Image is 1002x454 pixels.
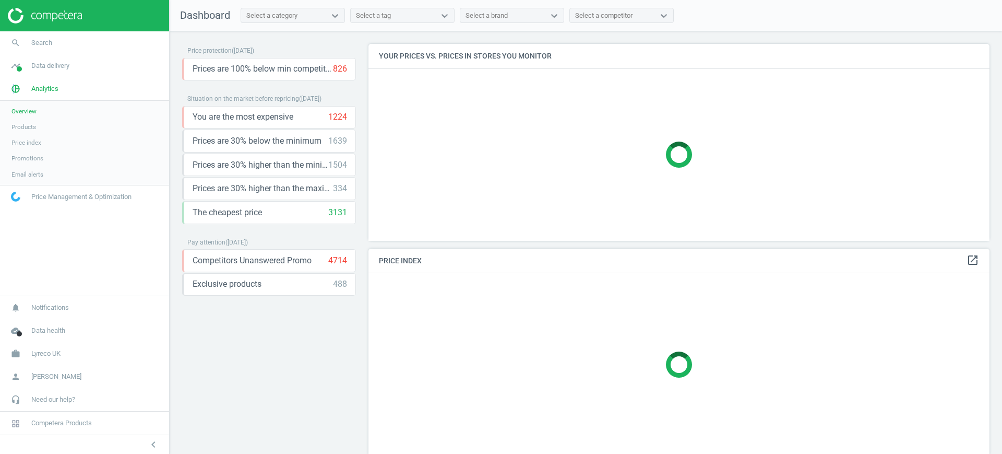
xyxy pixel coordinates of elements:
[31,418,92,428] span: Competera Products
[31,372,81,381] span: [PERSON_NAME]
[6,79,26,99] i: pie_chart_outlined
[193,63,333,75] span: Prices are 100% below min competitor
[6,367,26,387] i: person
[368,249,989,273] h4: Price Index
[6,56,26,76] i: timeline
[31,38,52,48] span: Search
[328,207,347,218] div: 3131
[193,183,333,194] span: Prices are 30% higher than the maximal
[187,47,232,54] span: Price protection
[333,63,347,75] div: 826
[328,255,347,266] div: 4714
[6,298,26,318] i: notifications
[333,183,347,194] div: 334
[6,321,26,341] i: cloud_done
[11,192,20,202] img: wGWNvw8QSZomAAAAABJRU5ErkJggg==
[180,9,230,21] span: Dashboard
[187,95,299,102] span: Situation on the market before repricing
[225,239,248,246] span: ( [DATE] )
[11,107,37,115] span: Overview
[31,61,69,71] span: Data delivery
[11,138,41,147] span: Price index
[187,239,225,246] span: Pay attention
[11,170,43,179] span: Email alerts
[31,84,58,94] span: Analytics
[31,349,61,358] span: Lyreco UK
[967,254,979,267] a: open_in_new
[193,207,262,218] span: The cheapest price
[31,192,132,202] span: Price Management & Optimization
[246,11,297,20] div: Select a category
[232,47,254,54] span: ( [DATE] )
[575,11,633,20] div: Select a competitor
[328,135,347,147] div: 1639
[193,135,321,147] span: Prices are 30% below the minimum
[6,390,26,410] i: headset_mic
[193,159,328,171] span: Prices are 30% higher than the minimum
[356,11,391,20] div: Select a tag
[140,438,166,451] button: chevron_left
[193,278,261,290] span: Exclusive products
[6,344,26,364] i: work
[466,11,508,20] div: Select a brand
[299,95,321,102] span: ( [DATE] )
[8,8,82,24] img: ajHJNr6hYgQAAAAASUVORK5CYII=
[967,254,979,266] i: open_in_new
[31,395,75,404] span: Need our help?
[328,111,347,123] div: 1224
[31,326,65,335] span: Data health
[193,111,293,123] span: You are the most expensive
[31,303,69,312] span: Notifications
[328,159,347,171] div: 1504
[11,123,36,131] span: Products
[193,255,312,266] span: Competitors Unanswered Promo
[333,278,347,290] div: 488
[11,154,43,162] span: Promotions
[147,438,160,451] i: chevron_left
[368,44,989,68] h4: Your prices vs. prices in stores you monitor
[6,33,26,53] i: search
